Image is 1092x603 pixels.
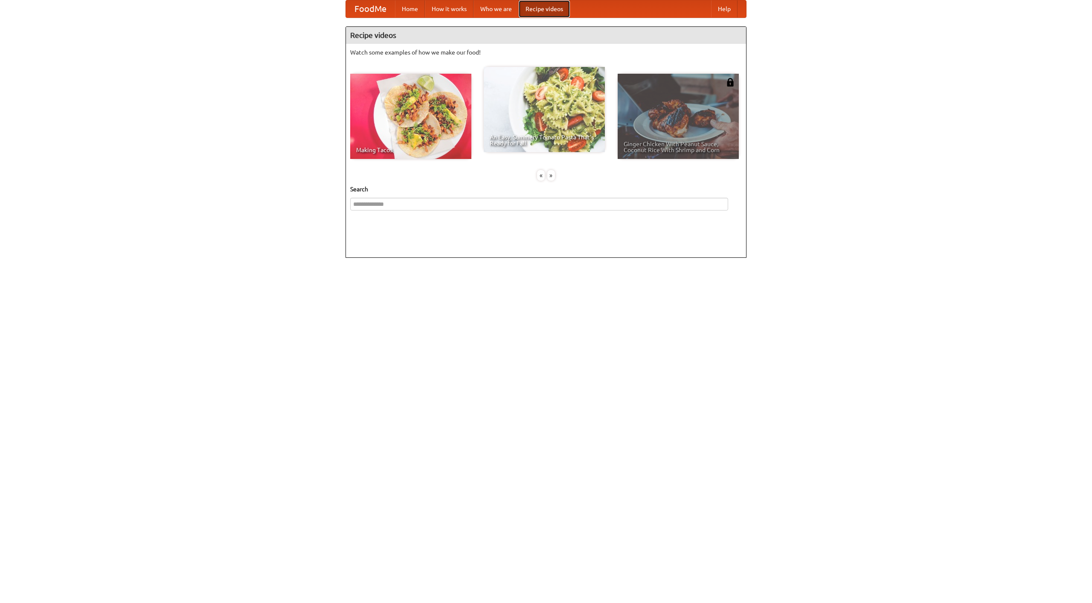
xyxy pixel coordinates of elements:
a: FoodMe [346,0,395,17]
div: « [537,170,545,181]
a: Recipe videos [519,0,570,17]
h4: Recipe videos [346,27,746,44]
img: 483408.png [726,78,735,87]
a: Home [395,0,425,17]
a: An Easy, Summery Tomato Pasta That's Ready for Fall [484,67,605,152]
h5: Search [350,185,742,193]
span: An Easy, Summery Tomato Pasta That's Ready for Fall [490,134,599,146]
div: » [547,170,555,181]
a: Making Tacos [350,74,471,159]
a: How it works [425,0,473,17]
a: Help [711,0,738,17]
span: Making Tacos [356,147,465,153]
a: Who we are [473,0,519,17]
p: Watch some examples of how we make our food! [350,48,742,57]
